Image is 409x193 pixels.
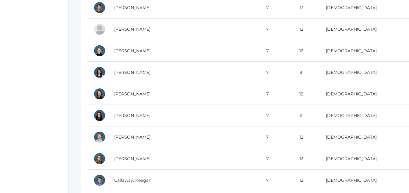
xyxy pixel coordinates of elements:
[108,40,260,62] td: [PERSON_NAME]
[93,153,106,165] div: Eliana Burgert
[93,174,106,186] div: Keegan Callaway
[108,62,260,83] td: [PERSON_NAME]
[260,148,293,170] td: 7
[260,19,293,40] td: 7
[293,170,320,191] td: 12
[260,170,293,191] td: 7
[260,40,293,62] td: 7
[260,126,293,148] td: 7
[108,148,260,170] td: [PERSON_NAME]
[293,148,320,170] td: 12
[93,45,106,57] div: Asher Bell
[293,19,320,40] td: 12
[293,83,320,105] td: 12
[108,19,260,40] td: [PERSON_NAME]
[108,126,260,148] td: [PERSON_NAME]
[93,66,106,78] div: Juliana Benson
[293,126,320,148] td: 12
[260,105,293,126] td: 7
[93,88,106,100] div: Annelise Bernardi
[93,109,106,122] div: Reagan Brodt
[108,105,260,126] td: [PERSON_NAME]
[93,2,106,14] div: Caleb Beaty
[293,62,320,83] td: 8
[93,23,106,35] div: Jewel Beaudry
[108,83,260,105] td: [PERSON_NAME]
[260,83,293,105] td: 7
[293,40,320,62] td: 12
[260,62,293,83] td: 7
[108,170,260,191] td: Callaway, Keegan
[93,131,106,143] div: Walker Brown
[293,105,320,126] td: 11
